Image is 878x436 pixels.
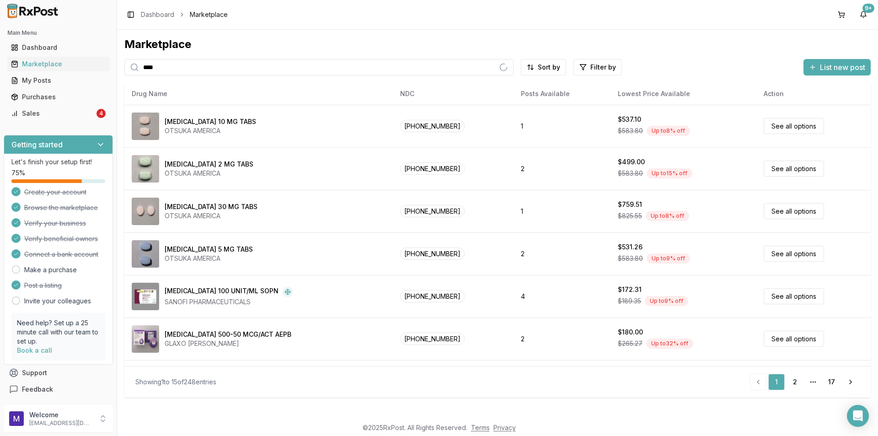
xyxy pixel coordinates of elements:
button: Feedback [4,381,113,398]
button: Sales4 [4,106,113,121]
td: 2 [514,147,610,190]
h2: Main Menu [7,29,109,37]
div: OTSUKA AMERICA [165,211,257,221]
div: Marketplace [11,59,106,69]
div: Up to 32 % off [646,339,693,349]
a: Marketplace [7,56,109,72]
div: [MEDICAL_DATA] 100 UNIT/ML SOPN [165,286,278,297]
a: 2 [787,374,803,390]
button: Marketplace [4,57,113,71]
div: My Posts [11,76,106,85]
span: Create your account [24,188,86,197]
span: Feedback [22,385,53,394]
span: [PHONE_NUMBER] [400,162,465,175]
div: Sales [11,109,95,118]
button: My Posts [4,73,113,88]
a: 1 [768,374,785,390]
td: 2 [514,318,610,360]
button: Purchases [4,90,113,104]
a: See all options [764,288,824,304]
div: $537.10 [618,115,641,124]
a: Dashboard [141,10,174,19]
img: Abilify 10 MG TABS [132,113,159,140]
div: Up to 9 % off [645,296,688,306]
div: $180.00 [618,328,643,337]
span: Filter by [590,63,616,72]
div: SANOFI PHARMACEUTICALS [165,297,293,307]
div: $172.31 [618,285,642,294]
img: Admelog SoloStar 100 UNIT/ML SOPN [132,283,159,310]
span: [PHONE_NUMBER] [400,248,465,260]
a: See all options [764,161,824,177]
img: Abilify 2 MG TABS [132,155,159,183]
td: 4 [514,275,610,318]
a: Dashboard [7,39,109,56]
th: Posts Available [514,83,610,105]
span: List new post [820,62,865,73]
button: Sort by [521,59,566,75]
th: Action [756,83,871,105]
a: My Posts [7,72,109,89]
a: Make a purchase [24,265,77,275]
span: $583.80 [618,169,643,178]
div: Open Intercom Messenger [847,405,869,427]
span: Marketplace [190,10,228,19]
a: Sales4 [7,105,109,122]
span: [PHONE_NUMBER] [400,290,465,302]
span: $825.55 [618,211,642,221]
td: 2 [514,360,610,403]
h3: Getting started [11,139,63,150]
img: User avatar [9,411,24,426]
button: 9+ [856,7,871,22]
img: RxPost Logo [4,4,62,18]
a: See all options [764,246,824,262]
a: See all options [764,331,824,347]
div: $759.51 [618,200,642,209]
span: Post a listing [24,281,62,290]
th: Lowest Price Available [610,83,756,105]
a: Go to next page [841,374,860,390]
span: $189.35 [618,296,641,306]
img: Abilify 5 MG TABS [132,240,159,268]
span: Sort by [538,63,560,72]
span: [PHONE_NUMBER] [400,120,465,132]
a: 17 [823,374,840,390]
th: NDC [393,83,514,105]
a: List new post [803,64,871,73]
p: Welcome [29,410,93,420]
span: Verify beneficial owners [24,234,98,243]
span: $265.27 [618,339,642,348]
div: Marketplace [124,37,871,52]
div: [MEDICAL_DATA] 5 MG TABS [165,245,253,254]
div: 9+ [862,4,874,13]
a: Privacy [493,424,516,431]
img: Abilify 30 MG TABS [132,198,159,225]
div: [MEDICAL_DATA] 30 MG TABS [165,202,257,211]
div: $499.00 [618,157,645,167]
div: GLAXO [PERSON_NAME] [165,339,291,348]
div: Up to 9 % off [647,253,690,264]
p: Need help? Set up a 25 minute call with our team to set up. [17,318,100,346]
span: Browse the marketplace [24,203,98,212]
td: 2 [514,232,610,275]
div: $531.26 [618,242,642,252]
div: OTSUKA AMERICA [165,254,253,263]
div: [MEDICAL_DATA] 10 MG TABS [165,117,256,126]
div: [MEDICAL_DATA] 2 MG TABS [165,160,253,169]
div: OTSUKA AMERICA [165,169,253,178]
p: Let's finish your setup first! [11,157,105,167]
td: 1 [514,105,610,147]
button: Dashboard [4,40,113,55]
img: Advair Diskus 500-50 MCG/ACT AEPB [132,325,159,353]
span: Verify your business [24,219,86,228]
div: [MEDICAL_DATA] 500-50 MCG/ACT AEPB [165,330,291,339]
a: Purchases [7,89,109,105]
button: Filter by [573,59,622,75]
span: $583.80 [618,254,643,263]
span: $583.80 [618,126,643,135]
a: See all options [764,203,824,219]
div: OTSUKA AMERICA [165,126,256,135]
p: [EMAIL_ADDRESS][DOMAIN_NAME] [29,420,93,427]
div: Showing 1 to 15 of 248 entries [135,377,216,387]
div: 4 [96,109,106,118]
